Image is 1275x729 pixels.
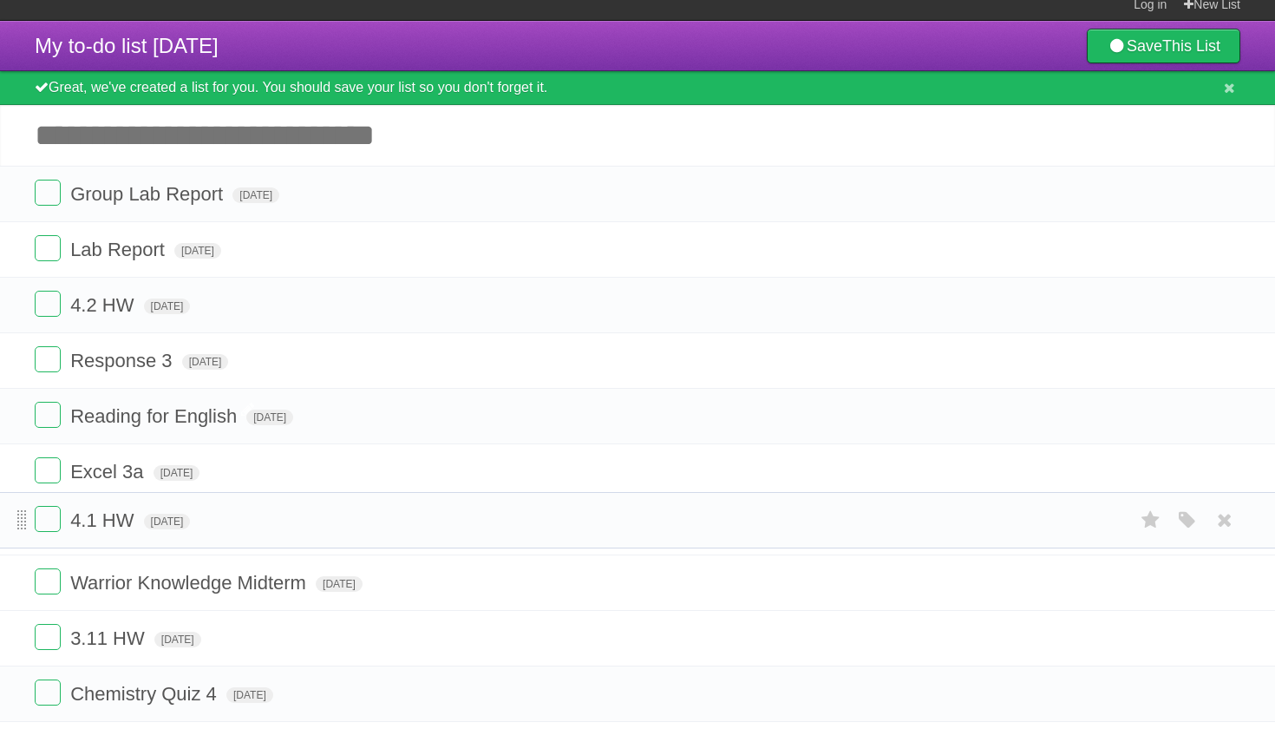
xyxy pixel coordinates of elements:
label: Done [35,506,61,532]
label: Done [35,624,61,650]
a: SaveThis List [1087,29,1240,63]
label: Done [35,235,61,261]
span: [DATE] [246,410,293,425]
label: Done [35,457,61,483]
span: Excel 3a [70,461,147,483]
span: [DATE] [316,576,363,592]
span: Lab Report [70,239,169,260]
span: [DATE] [154,632,201,647]
label: Done [35,346,61,372]
label: Done [35,680,61,706]
label: Done [35,402,61,428]
label: Star task [1134,506,1167,535]
span: Reading for English [70,405,241,427]
span: [DATE] [144,514,191,529]
label: Done [35,291,61,317]
span: [DATE] [174,243,221,259]
span: [DATE] [232,187,279,203]
span: [DATE] [144,299,191,314]
span: [DATE] [154,465,200,481]
span: [DATE] [226,687,273,703]
span: Group Lab Report [70,183,227,205]
span: My to-do list [DATE] [35,34,219,57]
span: Warrior Knowledge Midterm [70,572,311,594]
span: 4.1 HW [70,509,138,531]
span: Chemistry Quiz 4 [70,683,221,705]
span: 4.2 HW [70,294,138,316]
label: Done [35,180,61,206]
span: 3.11 HW [70,627,149,649]
label: Done [35,568,61,594]
span: [DATE] [182,354,229,370]
span: Response 3 [70,350,176,371]
b: This List [1162,37,1220,55]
